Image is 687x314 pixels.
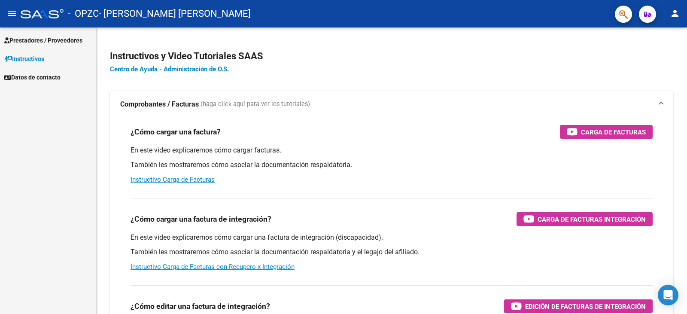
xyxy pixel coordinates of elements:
a: Instructivo Carga de Facturas con Recupero x Integración [131,263,295,271]
a: Instructivo Carga de Facturas [131,176,215,183]
p: En este video explicaremos cómo cargar una factura de integración (discapacidad). [131,233,653,242]
span: Carga de Facturas [581,127,646,137]
mat-icon: menu [7,8,17,18]
p: En este video explicaremos cómo cargar facturas. [131,146,653,155]
strong: Comprobantes / Facturas [120,100,199,109]
h3: ¿Cómo cargar una factura? [131,126,221,138]
span: Datos de contacto [4,73,61,82]
span: - [PERSON_NAME] [PERSON_NAME] [99,4,251,23]
h2: Instructivos y Video Tutoriales SAAS [110,48,673,64]
span: Instructivos [4,54,44,64]
span: - OPZC [68,4,99,23]
span: (haga click aquí para ver los tutoriales) [201,100,310,109]
p: También les mostraremos cómo asociar la documentación respaldatoria y el legajo del afiliado. [131,247,653,257]
div: Open Intercom Messenger [658,285,678,305]
span: Carga de Facturas Integración [538,214,646,225]
mat-icon: person [670,8,680,18]
button: Carga de Facturas [560,125,653,139]
mat-expansion-panel-header: Comprobantes / Facturas (haga click aquí para ver los tutoriales) [110,91,673,118]
h3: ¿Cómo editar una factura de integración? [131,300,270,312]
h3: ¿Cómo cargar una factura de integración? [131,213,271,225]
p: También les mostraremos cómo asociar la documentación respaldatoria. [131,160,653,170]
a: Centro de Ayuda - Administración de O.S. [110,65,229,73]
span: Edición de Facturas de integración [525,301,646,312]
button: Edición de Facturas de integración [504,299,653,313]
button: Carga de Facturas Integración [517,212,653,226]
span: Prestadores / Proveedores [4,36,82,45]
